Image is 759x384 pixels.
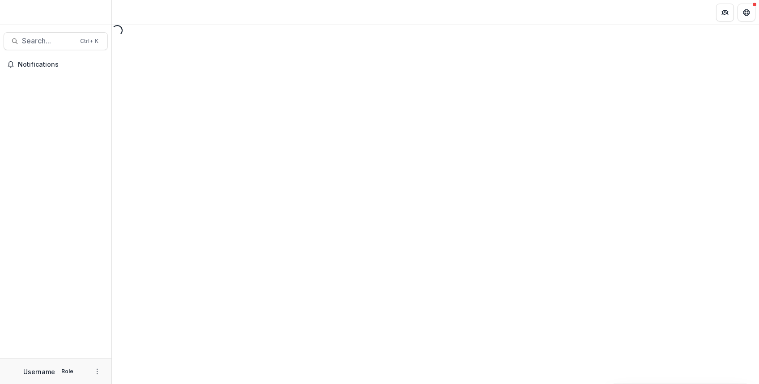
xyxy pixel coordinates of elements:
span: Search... [22,37,75,45]
button: Partners [716,4,734,21]
span: Notifications [18,61,104,68]
p: Username [23,367,55,376]
p: Role [59,367,76,375]
div: Ctrl + K [78,36,100,46]
button: Search... [4,32,108,50]
button: More [92,366,102,377]
button: Get Help [738,4,755,21]
button: Notifications [4,57,108,72]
